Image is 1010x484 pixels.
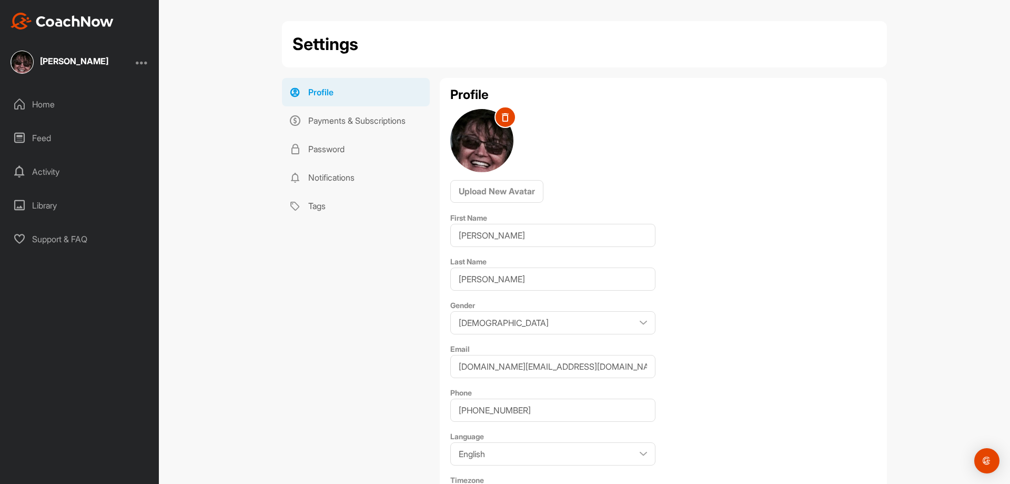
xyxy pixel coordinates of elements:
label: Email [450,344,470,353]
div: Library [6,192,154,219]
a: Notifications [282,163,430,192]
a: Password [282,135,430,163]
a: Profile [282,78,430,106]
label: Last Name [450,257,487,266]
label: Phone [450,388,472,397]
div: [PERSON_NAME] [40,57,108,65]
label: Language [450,432,484,441]
img: user [450,109,513,172]
span: Upload New Avatar [459,186,535,196]
img: square_4ef9eb74d3f190b5b326ed00e8d1049e.jpg [11,51,34,74]
div: Activity [6,159,154,185]
div: Open Intercom Messenger [974,448,999,473]
h2: Settings [292,32,358,57]
div: Feed [6,125,154,151]
a: Payments & Subscriptions [282,106,430,135]
img: CoachNow [11,13,114,29]
input: Add Phone Number [450,399,655,422]
h2: Profile [450,88,876,101]
button: Upload New Avatar [450,180,543,203]
a: Tags [282,192,430,220]
label: Gender [450,301,475,310]
div: Home [6,91,154,117]
label: First Name [450,213,487,222]
div: Support & FAQ [6,226,154,252]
